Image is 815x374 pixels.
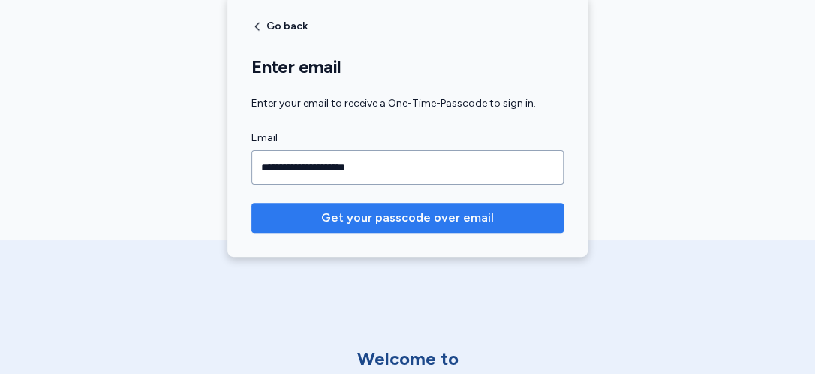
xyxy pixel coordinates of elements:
[250,347,565,371] div: Welcome to
[266,21,308,32] span: Go back
[251,129,564,147] label: Email
[251,56,564,78] h1: Enter email
[321,209,494,227] span: Get your passcode over email
[251,150,564,185] input: Email
[251,20,308,32] button: Go back
[251,203,564,233] button: Get your passcode over email
[251,96,564,111] div: Enter your email to receive a One-Time-Passcode to sign in.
